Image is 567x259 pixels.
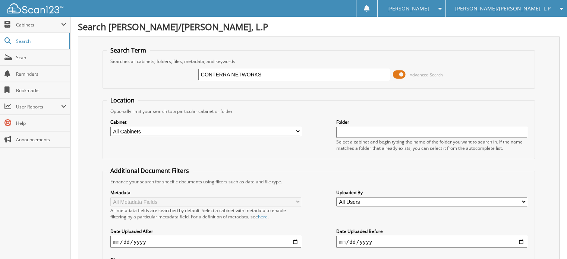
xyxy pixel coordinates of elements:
[258,214,268,220] a: here
[107,46,150,54] legend: Search Term
[336,236,527,248] input: end
[16,22,61,28] span: Cabinets
[336,119,527,125] label: Folder
[107,96,138,104] legend: Location
[16,104,61,110] span: User Reports
[410,72,443,78] span: Advanced Search
[336,228,527,234] label: Date Uploaded Before
[110,189,301,196] label: Metadata
[16,38,65,44] span: Search
[16,54,66,61] span: Scan
[107,108,531,114] div: Optionally limit your search to a particular cabinet or folder
[107,167,193,175] legend: Additional Document Filters
[107,179,531,185] div: Enhance your search for specific documents using filters such as date and file type.
[110,236,301,248] input: start
[336,139,527,151] div: Select a cabinet and begin typing the name of the folder you want to search in. If the name match...
[16,120,66,126] span: Help
[16,136,66,143] span: Announcements
[16,71,66,77] span: Reminders
[336,189,527,196] label: Uploaded By
[78,20,560,33] h1: Search [PERSON_NAME]/[PERSON_NAME], L.P
[530,223,567,259] iframe: Chat Widget
[455,6,551,11] span: [PERSON_NAME]/[PERSON_NAME], L.P
[110,228,301,234] label: Date Uploaded After
[110,119,301,125] label: Cabinet
[387,6,429,11] span: [PERSON_NAME]
[7,3,63,13] img: scan123-logo-white.svg
[16,87,66,94] span: Bookmarks
[110,207,301,220] div: All metadata fields are searched by default. Select a cabinet with metadata to enable filtering b...
[107,58,531,64] div: Searches all cabinets, folders, files, metadata, and keywords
